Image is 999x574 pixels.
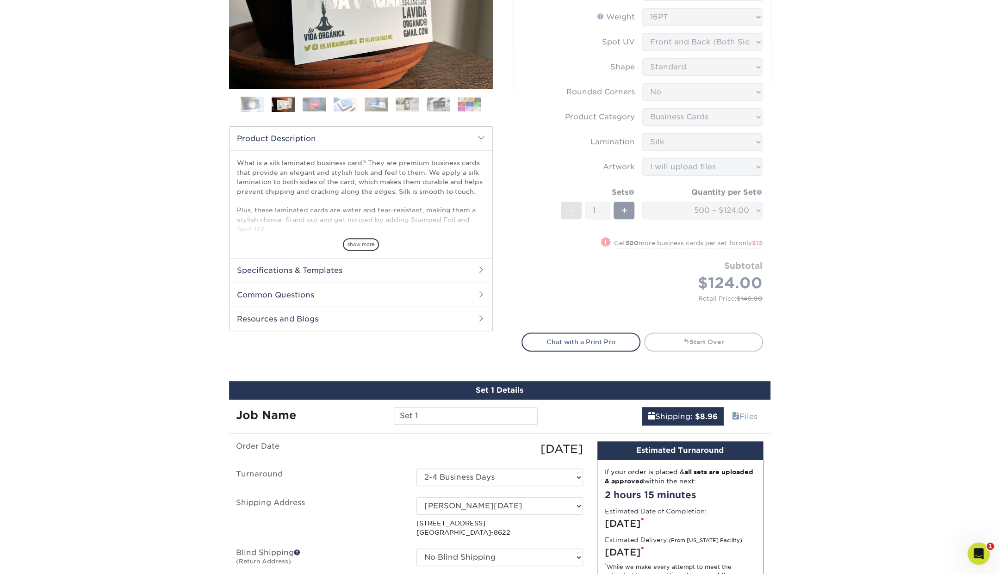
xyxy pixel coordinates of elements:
span: show more [343,238,379,251]
img: Business Cards 02 [272,98,295,112]
label: Estimated Delivery: [605,535,742,544]
a: Files [726,407,763,426]
small: (Return Address) [236,558,291,565]
b: : $8.96 [690,412,718,421]
div: [DATE] [410,441,590,457]
img: Business Cards 05 [365,97,388,111]
img: Business Cards 04 [334,97,357,111]
a: Chat with a Print Pro [521,333,640,351]
label: Shipping Address [229,497,410,537]
img: Business Cards 07 [427,97,450,111]
a: Shipping: $8.96 [642,407,724,426]
span: shipping [648,412,655,421]
div: Estimated Turnaround [597,441,763,460]
img: Business Cards 08 [458,97,481,111]
a: Start Over [644,333,763,351]
label: Blind Shipping [229,549,410,570]
img: Business Cards 06 [396,97,419,111]
strong: Job Name [236,408,296,422]
small: (From [US_STATE] Facility) [669,537,742,543]
h2: Common Questions [230,283,492,307]
label: Order Date [229,441,410,457]
span: files [732,412,739,421]
span: 1 [987,543,994,550]
p: [STREET_ADDRESS] [GEOGRAPHIC_DATA]-8622 [416,518,583,537]
div: [DATE] [605,545,756,559]
label: Turnaround [229,469,410,486]
iframe: Intercom live chat [968,543,990,565]
input: Enter a job name [394,407,538,425]
h2: Specifications & Templates [230,258,492,282]
p: What is a silk laminated business card? They are premium business cards that provide an elegant a... [237,158,485,309]
label: Estimated Date of Completion: [605,506,707,516]
h2: Resources and Blogs [230,307,492,331]
div: If your order is placed & within the next: [605,467,756,486]
div: [DATE] [605,517,756,531]
h2: Product Description [230,127,492,150]
div: Set 1 Details [229,381,770,400]
div: 2 hours 15 minutes [605,488,756,502]
img: Business Cards 03 [303,97,326,111]
img: Business Cards 01 [241,93,264,116]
